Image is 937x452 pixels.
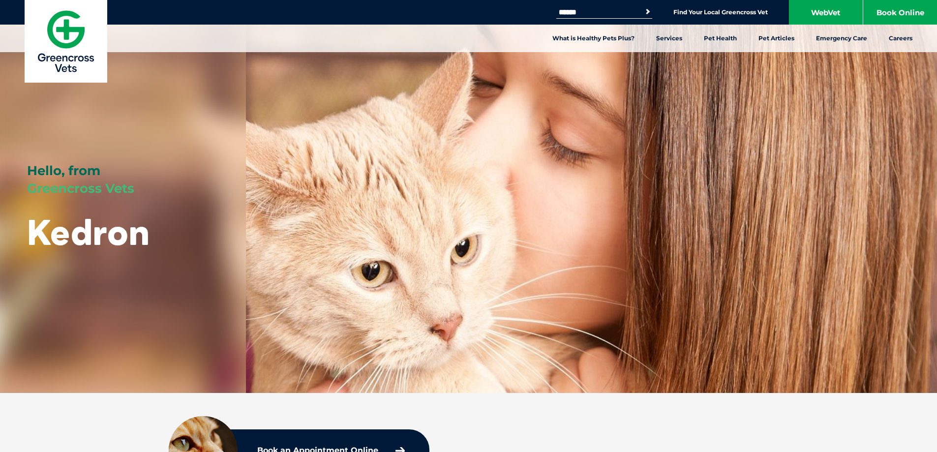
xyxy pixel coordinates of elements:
[805,25,878,52] a: Emergency Care
[673,8,768,16] a: Find Your Local Greencross Vet
[748,25,805,52] a: Pet Articles
[27,181,134,196] span: Greencross Vets
[27,163,100,179] span: Hello, from
[878,25,923,52] a: Careers
[643,7,653,17] button: Search
[542,25,645,52] a: What is Healthy Pets Plus?
[693,25,748,52] a: Pet Health
[27,212,150,251] h1: Kedron
[645,25,693,52] a: Services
